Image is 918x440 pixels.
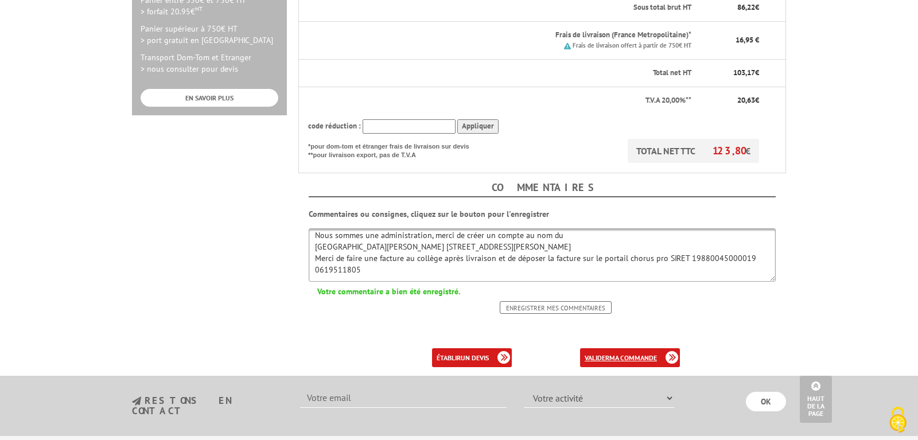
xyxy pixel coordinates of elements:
[141,35,273,45] span: > port gratuit en [GEOGRAPHIC_DATA]
[500,301,612,314] input: Enregistrer mes commentaires
[195,5,203,13] sup: HT
[609,353,657,362] b: ma commande
[564,42,571,49] img: picto.png
[308,121,361,131] span: code réduction :
[141,89,278,107] a: EN SAVOIR PLUS
[141,52,278,75] p: Transport Dom-Tom et Etranger
[356,30,691,41] p: Frais de livraison (France Metropolitaine)*
[628,139,759,163] p: TOTAL NET TTC €
[141,64,238,74] span: > nous consulter pour devis
[713,144,745,157] span: 123,80
[733,68,755,77] span: 103,17
[308,95,691,106] p: T.V.A 20,00%**
[878,401,918,440] button: Cookies (fenêtre modale)
[308,139,480,160] p: *pour dom-tom et étranger frais de livraison sur devis **pour livraison export, pas de T.V.A
[132,396,283,416] h3: restons en contact
[309,209,549,219] b: Commentaires ou consignes, cliquez sur le bouton pour l'enregistrer
[457,119,499,134] input: Appliquer
[132,396,141,406] img: newsletter.jpg
[702,2,759,13] p: €
[800,376,832,423] a: Haut de la page
[141,23,278,46] p: Panier supérieur à 750€ HT
[737,2,755,12] span: 86,22
[702,68,759,79] p: €
[317,286,460,297] b: Votre commentaire a bien été enregistré.
[461,353,489,362] b: un devis
[736,35,759,45] span: 16,95 €
[309,179,776,197] h4: Commentaires
[432,348,512,367] a: établirun devis
[884,406,912,434] img: Cookies (fenêtre modale)
[746,392,786,411] input: OK
[737,95,755,105] span: 20,63
[702,95,759,106] p: €
[308,68,691,79] p: Total net HT
[580,348,680,367] a: validerma commande
[300,388,507,408] input: Votre email
[573,41,691,49] small: Frais de livraison offert à partir de 750€ HT
[141,6,203,17] span: > forfait 20.95€
[309,228,776,282] textarea: Nous sommes une administration, merci de créer un compte au nom du [GEOGRAPHIC_DATA][PERSON_NAME]...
